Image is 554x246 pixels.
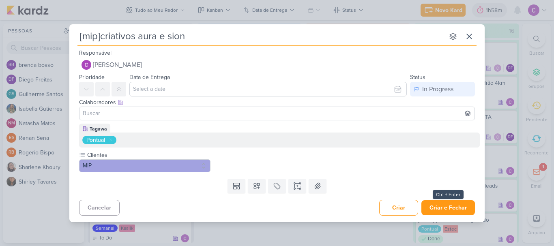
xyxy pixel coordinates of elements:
[422,84,453,94] div: In Progress
[90,125,107,133] div: Tagawa
[86,151,210,159] label: Clientes
[93,60,142,70] span: [PERSON_NAME]
[81,109,473,118] input: Buscar
[421,200,475,215] button: Criar e Fechar
[79,74,105,81] label: Prioridade
[410,82,475,96] button: In Progress
[79,49,112,56] label: Responsável
[129,82,407,96] input: Select a date
[77,29,444,44] input: Kard Sem Título
[79,58,475,72] button: [PERSON_NAME]
[82,60,91,70] img: Carlos Lima
[433,190,464,199] div: Ctrl + Enter
[79,98,475,107] div: Colaboradores
[79,200,120,216] button: Cancelar
[410,74,425,81] label: Status
[129,74,170,81] label: Data de Entrega
[379,200,418,216] button: Criar
[86,136,105,144] div: Pontual
[79,159,210,172] button: MIP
